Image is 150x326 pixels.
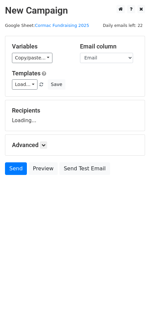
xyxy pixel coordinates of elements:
[12,107,138,124] div: Loading...
[80,43,138,50] h5: Email column
[59,162,110,175] a: Send Test Email
[101,23,145,28] a: Daily emails left: 22
[12,43,70,50] h5: Variables
[12,141,138,149] h5: Advanced
[5,23,89,28] small: Google Sheet:
[5,5,145,16] h2: New Campaign
[101,22,145,29] span: Daily emails left: 22
[12,53,52,63] a: Copy/paste...
[12,107,138,114] h5: Recipients
[29,162,58,175] a: Preview
[35,23,89,28] a: Cormac Fundraising 2025
[48,79,65,90] button: Save
[12,79,37,90] a: Load...
[12,70,40,77] a: Templates
[5,162,27,175] a: Send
